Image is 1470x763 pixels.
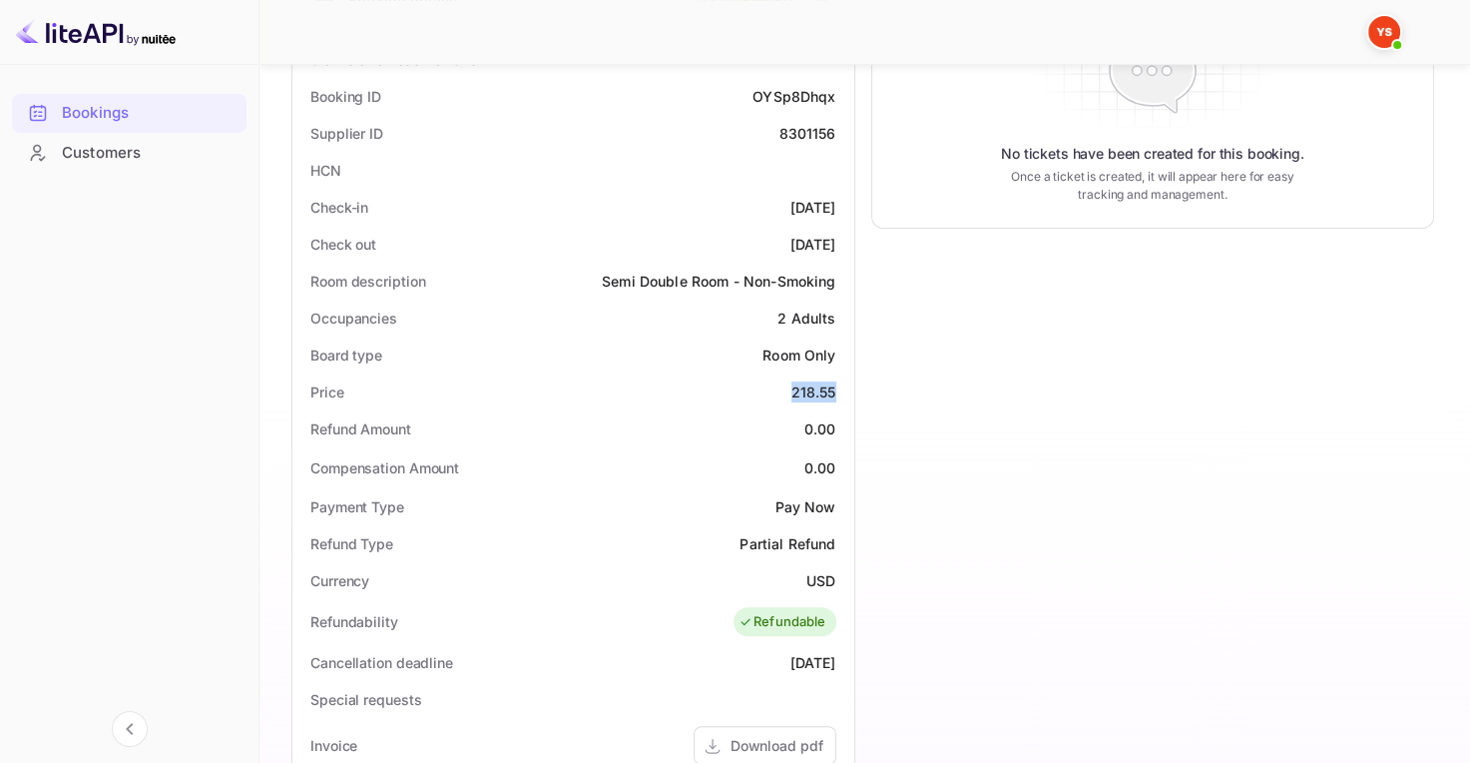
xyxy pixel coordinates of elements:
[12,134,246,173] div: Customers
[739,535,835,552] ya-tr-span: Partial Refund
[12,94,246,131] a: Bookings
[1001,144,1304,164] ya-tr-span: No tickets have been created for this booking.
[310,162,341,179] ya-tr-span: HCN
[310,420,411,437] ya-tr-span: Refund Amount
[778,123,835,144] div: 8301156
[752,88,835,105] ya-tr-span: OYSp8Dhqx
[1368,16,1400,48] img: Yandex Support
[12,134,246,171] a: Customers
[310,310,397,327] ya-tr-span: Occupancies
[1002,168,1302,204] ya-tr-span: Once a ticket is created, it will appear here for easy tracking and management.
[310,273,425,290] ya-tr-span: Room description
[790,197,836,218] div: [DATE]
[790,234,836,255] div: [DATE]
[310,236,376,253] ya-tr-span: Check out
[62,142,141,165] ya-tr-span: Customers
[804,418,836,439] div: 0.00
[62,102,129,125] ya-tr-span: Bookings
[310,737,357,754] ya-tr-span: Invoice
[310,654,453,671] ya-tr-span: Cancellation deadline
[112,711,148,747] button: Collapse navigation
[310,125,383,142] ya-tr-span: Supplier ID
[806,572,835,589] ya-tr-span: USD
[310,691,421,708] ya-tr-span: Special requests
[791,381,836,402] div: 218.55
[753,612,826,632] ya-tr-span: Refundable
[310,383,344,400] ya-tr-span: Price
[310,199,368,216] ya-tr-span: Check-in
[12,94,246,133] div: Bookings
[602,273,836,290] ya-tr-span: Semi Double Room - Non-Smoking
[310,88,381,105] ya-tr-span: Booking ID
[310,498,404,515] ya-tr-span: Payment Type
[310,459,459,476] ya-tr-span: Compensation Amount
[310,51,478,68] ya-tr-span: Status and reservations
[731,737,823,754] ya-tr-span: Download pdf
[16,16,176,48] img: LiteAPI logo
[790,652,836,673] div: [DATE]
[310,572,369,589] ya-tr-span: Currency
[310,347,382,364] ya-tr-span: Board type
[777,310,835,327] ya-tr-span: 2 Adults
[804,457,836,478] div: 0.00
[310,535,393,552] ya-tr-span: Refund Type
[310,613,398,630] ya-tr-span: Refundability
[762,347,835,364] ya-tr-span: Room Only
[774,498,835,515] ya-tr-span: Pay Now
